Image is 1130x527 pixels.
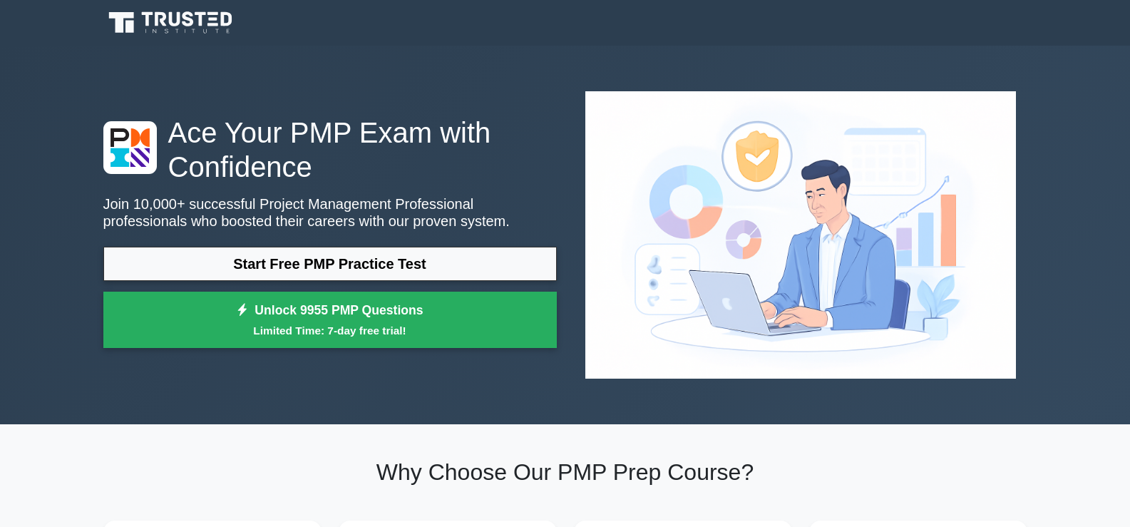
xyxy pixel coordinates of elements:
[103,116,557,184] h1: Ace Your PMP Exam with Confidence
[103,247,557,281] a: Start Free PMP Practice Test
[574,80,1027,390] img: Project Management Professional Preview
[103,292,557,349] a: Unlock 9955 PMP QuestionsLimited Time: 7-day free trial!
[103,195,557,230] p: Join 10,000+ successful Project Management Professional professionals who boosted their careers w...
[103,459,1027,486] h2: Why Choose Our PMP Prep Course?
[121,322,539,339] small: Limited Time: 7-day free trial!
